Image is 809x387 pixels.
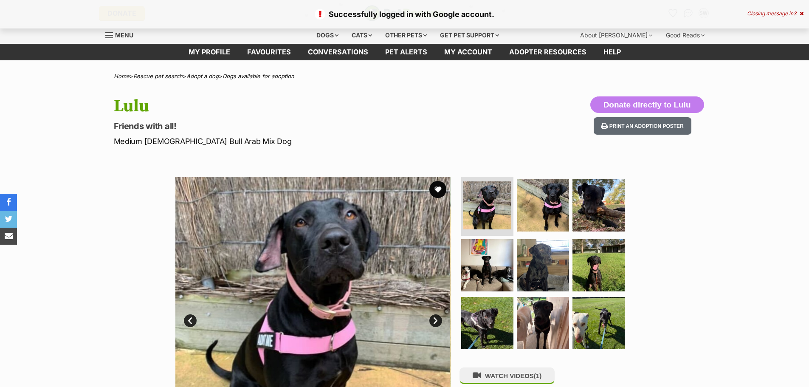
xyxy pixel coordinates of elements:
[572,179,625,232] img: Photo of Lulu
[114,136,473,147] p: Medium [DEMOGRAPHIC_DATA] Bull Arab Mix Dog
[346,27,378,44] div: Cats
[594,117,691,135] button: Print an adoption poster
[436,44,501,60] a: My account
[574,27,658,44] div: About [PERSON_NAME]
[114,120,473,132] p: Friends with all!
[429,181,446,198] button: favourite
[517,239,569,291] img: Photo of Lulu
[133,73,183,79] a: Rescue pet search
[747,11,803,17] div: Closing message in
[463,181,511,229] img: Photo of Lulu
[105,27,139,42] a: Menu
[459,367,555,384] button: WATCH VIDEOS(1)
[534,372,541,379] span: (1)
[377,44,436,60] a: Pet alerts
[299,44,377,60] a: conversations
[501,44,595,60] a: Adopter resources
[310,27,344,44] div: Dogs
[595,44,629,60] a: Help
[517,179,569,232] img: Photo of Lulu
[572,239,625,291] img: Photo of Lulu
[461,239,513,291] img: Photo of Lulu
[115,31,133,39] span: Menu
[379,27,433,44] div: Other pets
[184,314,197,327] a: Prev
[572,297,625,349] img: Photo of Lulu
[434,27,505,44] div: Get pet support
[223,73,294,79] a: Dogs available for adoption
[186,73,219,79] a: Adopt a dog
[93,73,717,79] div: > > >
[114,73,130,79] a: Home
[590,96,704,113] button: Donate directly to Lulu
[114,96,473,116] h1: Lulu
[429,314,442,327] a: Next
[660,27,710,44] div: Good Reads
[517,297,569,349] img: Photo of Lulu
[180,44,239,60] a: My profile
[793,10,796,17] span: 3
[239,44,299,60] a: Favourites
[8,8,801,20] p: Successfully logged in with Google account.
[461,297,513,349] img: Photo of Lulu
